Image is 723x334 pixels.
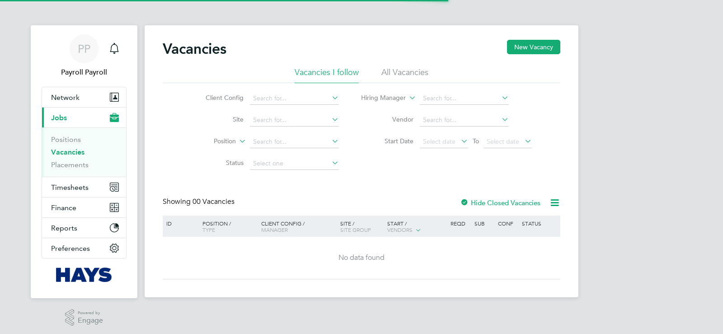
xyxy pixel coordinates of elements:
[78,317,103,325] span: Engage
[420,114,509,127] input: Search for...
[42,34,127,78] a: PPPayroll Payroll
[65,309,103,326] a: Powered byEngage
[42,268,127,282] a: Go to home page
[507,40,560,54] button: New Vacancy
[250,114,339,127] input: Search for...
[51,148,85,156] a: Vacancies
[42,238,126,258] button: Preferences
[192,94,244,102] label: Client Config
[423,137,455,146] span: Select date
[361,137,413,145] label: Start Date
[385,216,448,238] div: Start /
[250,157,339,170] input: Select one
[51,244,90,253] span: Preferences
[31,25,137,298] nav: Main navigation
[56,268,113,282] img: hays-logo-retina.png
[78,43,90,55] span: PP
[51,224,77,232] span: Reports
[78,309,103,317] span: Powered by
[487,137,519,146] span: Select date
[51,93,80,102] span: Network
[51,113,67,122] span: Jobs
[250,136,339,148] input: Search for...
[164,216,196,231] div: ID
[520,216,559,231] div: Status
[261,226,288,233] span: Manager
[250,92,339,105] input: Search for...
[51,183,89,192] span: Timesheets
[295,67,359,83] li: Vacancies I follow
[354,94,406,103] label: Hiring Manager
[381,67,428,83] li: All Vacancies
[42,198,126,217] button: Finance
[192,159,244,167] label: Status
[42,87,126,107] button: Network
[42,108,126,127] button: Jobs
[184,137,236,146] label: Position
[42,67,127,78] span: Payroll Payroll
[496,216,519,231] div: Conf
[51,160,89,169] a: Placements
[361,115,413,123] label: Vendor
[420,92,509,105] input: Search for...
[42,177,126,197] button: Timesheets
[163,197,236,207] div: Showing
[202,226,215,233] span: Type
[460,198,540,207] label: Hide Closed Vacancies
[387,226,413,233] span: Vendors
[472,216,496,231] div: Sub
[42,127,126,177] div: Jobs
[340,226,371,233] span: Site Group
[192,115,244,123] label: Site
[51,135,81,144] a: Positions
[192,197,235,206] span: 00 Vacancies
[448,216,472,231] div: Reqd
[259,216,338,237] div: Client Config /
[338,216,385,237] div: Site /
[164,253,559,263] div: No data found
[51,203,76,212] span: Finance
[42,218,126,238] button: Reports
[163,40,226,58] h2: Vacancies
[196,216,259,237] div: Position /
[470,135,482,147] span: To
